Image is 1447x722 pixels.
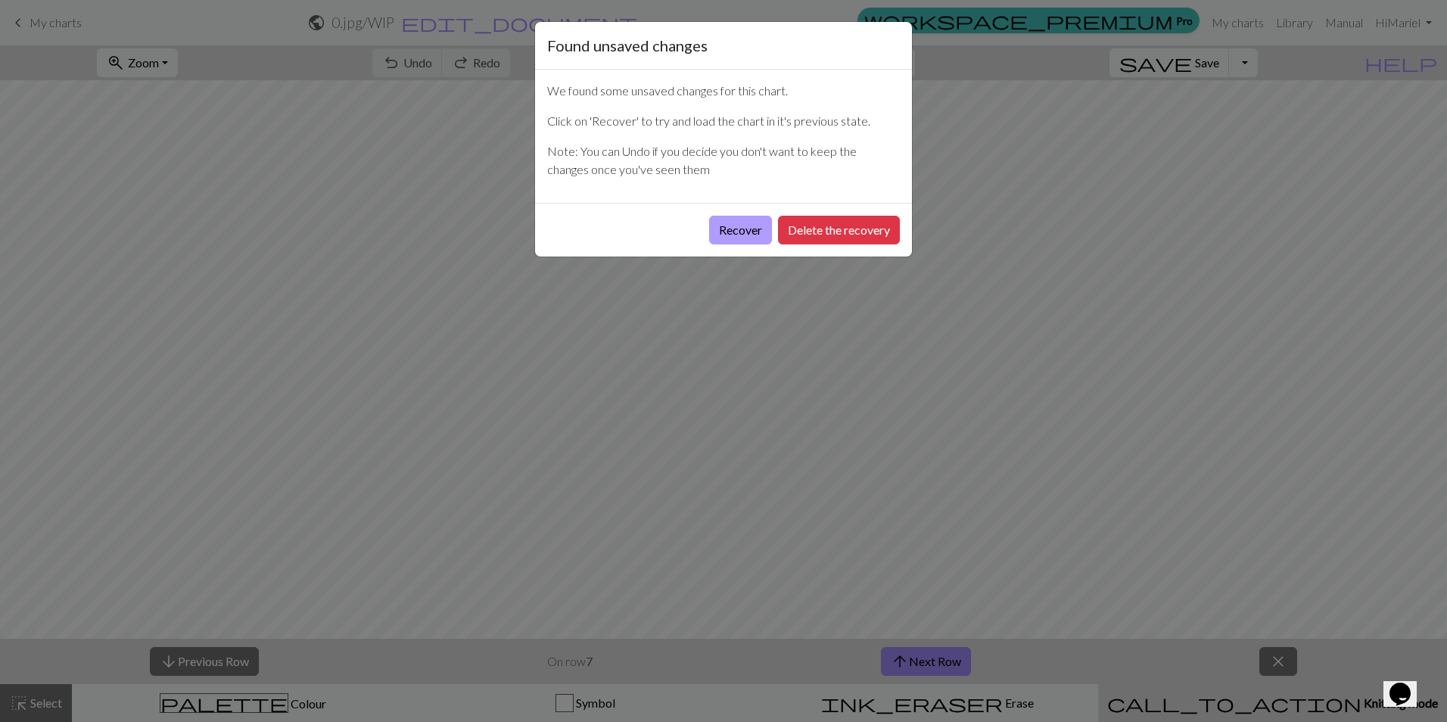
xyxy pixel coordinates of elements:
button: Delete the recovery [778,216,900,244]
button: Recover [709,216,772,244]
p: Click on 'Recover' to try and load the chart in it's previous state. [547,112,900,130]
h5: Found unsaved changes [547,34,708,57]
iframe: chat widget [1383,661,1432,707]
p: Note: You can Undo if you decide you don't want to keep the changes once you've seen them [547,142,900,179]
p: We found some unsaved changes for this chart. [547,82,900,100]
